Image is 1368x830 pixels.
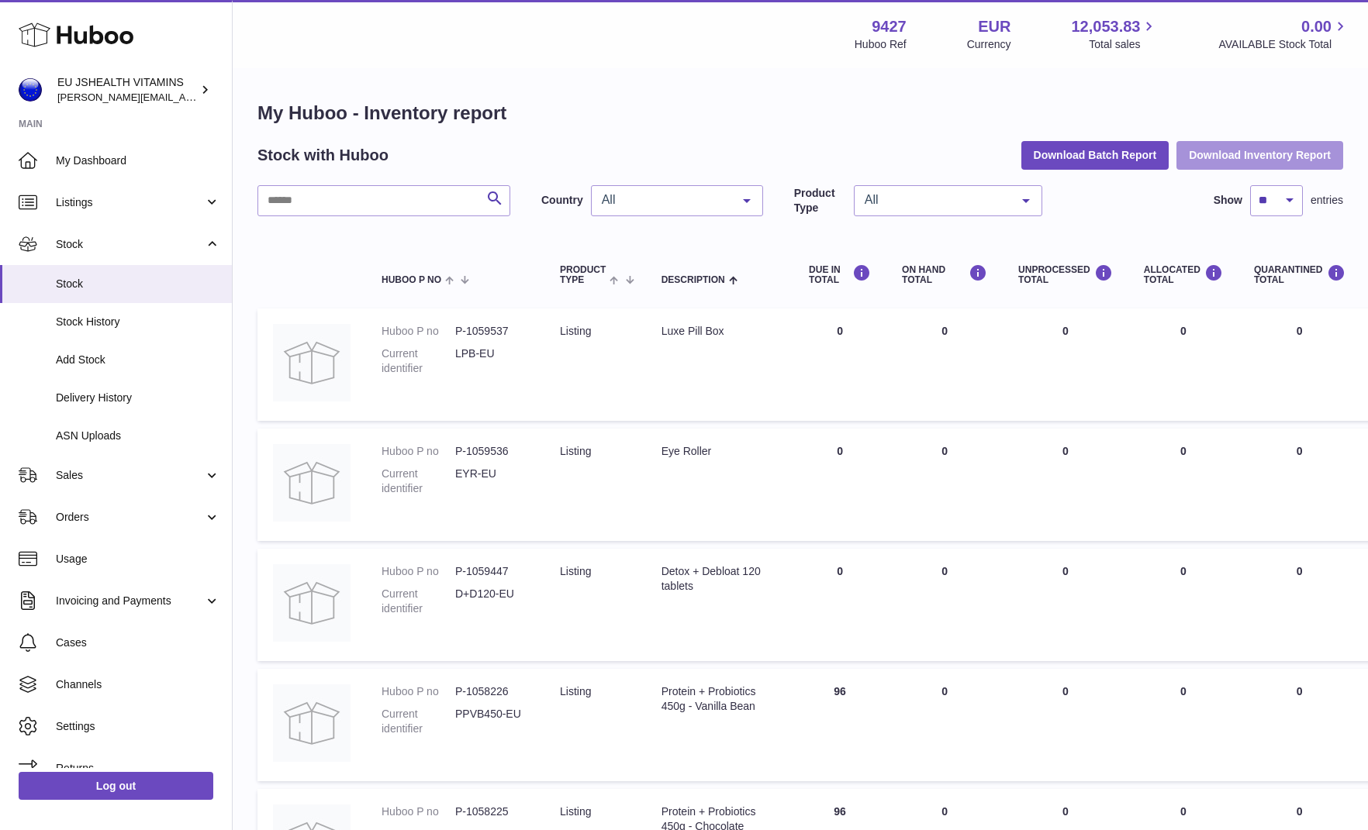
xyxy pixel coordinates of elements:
strong: 9427 [872,16,907,37]
span: listing [560,565,591,577]
span: listing [560,445,591,457]
span: Product Type [560,265,606,285]
span: Stock [56,237,204,252]
button: Download Inventory Report [1176,141,1343,169]
td: 96 [793,669,886,781]
span: 0 [1297,685,1303,697]
img: product image [273,684,351,762]
span: listing [560,325,591,337]
div: Detox + Debloat 120 tablets [662,564,778,594]
span: Usage [56,552,220,567]
span: 0 [1297,565,1303,577]
span: 12,053.83 [1071,16,1140,37]
h2: Stock with Huboo [257,145,389,166]
strong: EUR [978,16,1010,37]
td: 0 [886,308,1003,421]
dt: Current identifier [382,707,455,736]
td: 0 [1003,669,1128,781]
div: EU JSHEALTH VITAMINS [57,75,197,105]
div: Protein + Probiotics 450g - Vanilla Bean [662,684,778,714]
div: Huboo Ref [855,37,907,52]
span: Returns [56,761,220,776]
span: Delivery History [56,391,220,405]
td: 0 [1003,308,1128,421]
dd: D+D120-EU [455,587,529,616]
div: ON HAND Total [902,264,987,285]
td: 0 [793,429,886,541]
span: Description [662,275,725,285]
span: Stock [56,277,220,291]
dt: Current identifier [382,587,455,616]
span: listing [560,685,591,697]
span: 0.00 [1301,16,1332,37]
td: 0 [886,429,1003,541]
span: 0 [1297,445,1303,457]
a: 0.00 AVAILABLE Stock Total [1218,16,1349,52]
span: Total sales [1089,37,1158,52]
span: Invoicing and Payments [56,594,204,608]
td: 0 [1128,669,1238,781]
span: 0 [1297,805,1303,818]
div: ALLOCATED Total [1144,264,1223,285]
td: 0 [793,549,886,661]
label: Product Type [794,186,846,215]
span: ASN Uploads [56,429,220,443]
img: product image [273,564,351,642]
button: Download Batch Report [1021,141,1169,169]
span: entries [1311,193,1343,208]
span: Cases [56,635,220,650]
dt: Huboo P no [382,444,455,459]
span: Settings [56,719,220,734]
dd: P-1059536 [455,444,529,459]
dd: EYR-EU [455,467,529,496]
div: DUE IN TOTAL [809,264,871,285]
dd: P-1059537 [455,324,529,339]
div: Eye Roller [662,444,778,459]
td: 0 [1003,549,1128,661]
div: Currency [967,37,1011,52]
span: AVAILABLE Stock Total [1218,37,1349,52]
span: 0 [1297,325,1303,337]
label: Country [541,193,583,208]
td: 0 [886,549,1003,661]
td: 0 [1128,429,1238,541]
dd: PPVB450-EU [455,707,529,736]
span: listing [560,805,591,818]
dt: Current identifier [382,467,455,496]
div: Luxe Pill Box [662,324,778,339]
a: Log out [19,772,213,800]
dd: P-1058226 [455,684,529,699]
dd: LPB-EU [455,346,529,376]
span: All [598,192,731,208]
dt: Current identifier [382,346,455,376]
td: 0 [793,308,886,421]
span: Sales [56,468,204,483]
a: 12,053.83 Total sales [1071,16,1158,52]
span: Add Stock [56,353,220,367]
span: Stock History [56,315,220,329]
dt: Huboo P no [382,684,455,699]
span: Huboo P no [382,275,441,285]
div: UNPROCESSED Total [1018,264,1113,285]
img: product image [273,444,351,522]
div: QUARANTINED Total [1254,264,1346,285]
img: laura@jessicasepel.com [19,78,42,102]
label: Show [1214,193,1242,208]
td: 0 [886,669,1003,781]
dt: Huboo P no [382,564,455,579]
span: All [861,192,1010,208]
dd: P-1059447 [455,564,529,579]
span: [PERSON_NAME][EMAIL_ADDRESS][DOMAIN_NAME] [57,91,311,103]
h1: My Huboo - Inventory report [257,101,1343,126]
dt: Huboo P no [382,804,455,819]
span: My Dashboard [56,153,220,168]
td: 0 [1128,549,1238,661]
dd: P-1058225 [455,804,529,819]
span: Orders [56,510,204,525]
td: 0 [1003,429,1128,541]
td: 0 [1128,308,1238,421]
dt: Huboo P no [382,324,455,339]
span: Channels [56,677,220,692]
img: product image [273,324,351,401]
span: Listings [56,195,204,210]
